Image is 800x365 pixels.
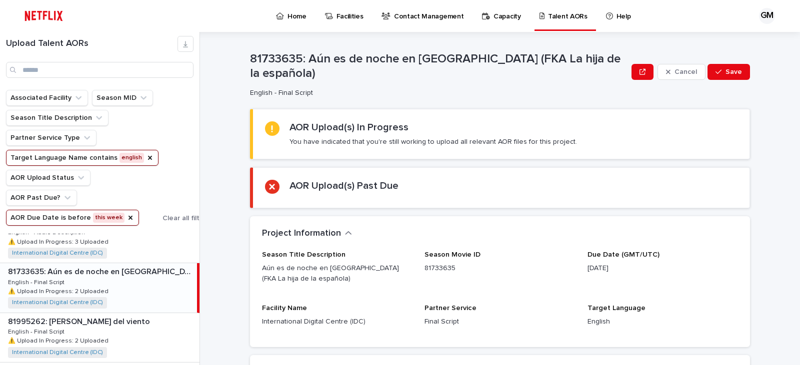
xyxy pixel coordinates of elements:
[262,263,412,284] p: Aún es de noche en [GEOGRAPHIC_DATA] (FKA La hija de la española)
[8,286,110,295] p: ⚠️ Upload In Progress: 2 Uploaded
[12,250,103,257] a: International Digital Centre (IDC)
[725,68,742,75] span: Save
[8,265,195,277] p: 81733635: Aún es de noche en Caracas (FKA La hija de la española)
[6,130,96,146] button: Partner Service Type
[6,62,193,78] input: Search
[6,170,90,186] button: AOR Upload Status
[707,64,750,80] button: Save
[6,210,139,226] button: AOR Due Date
[424,251,480,258] span: Season Movie ID
[424,305,476,312] span: Partner Service
[20,6,67,26] img: ifQbXi3ZQGMSEF7WDB7W
[8,277,66,286] p: English - Final Script
[6,150,158,166] button: Target Language Name
[657,64,705,80] button: Cancel
[759,8,775,24] div: GM
[262,228,352,239] button: Project Information
[8,336,110,345] p: ⚠️ Upload In Progress: 2 Uploaded
[424,263,575,274] p: 81733635
[6,38,177,49] h1: Upload Talent AORs
[8,237,110,246] p: ⚠️ Upload In Progress: 3 Uploaded
[6,90,88,106] button: Associated Facility
[6,110,108,126] button: Season Title Description
[158,211,210,226] button: Clear all filters
[262,305,307,312] span: Facility Name
[262,251,345,258] span: Season Title Description
[8,327,66,336] p: English - Final Script
[250,89,623,97] p: English - Final Script
[587,305,645,312] span: Target Language
[250,52,627,81] p: 81733635: Aún es de noche en [GEOGRAPHIC_DATA] (FKA La hija de la española)
[289,137,577,146] p: You have indicated that you're still working to upload all relevant AOR files for this project.
[12,299,103,306] a: International Digital Centre (IDC)
[587,317,738,327] p: English
[424,317,575,327] p: Final Script
[162,215,210,222] span: Clear all filters
[674,68,697,75] span: Cancel
[6,190,77,206] button: AOR Past Due?
[587,263,738,274] p: [DATE]
[289,180,398,192] h2: AOR Upload(s) Past Due
[262,317,412,327] p: International Digital Centre (IDC)
[262,228,341,239] h2: Project Information
[8,315,152,327] p: 81995262: [PERSON_NAME] del viento
[587,251,659,258] span: Due Date (GMT/UTC)
[289,121,408,133] h2: AOR Upload(s) In Progress
[12,349,103,356] a: International Digital Centre (IDC)
[92,90,153,106] button: Season MID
